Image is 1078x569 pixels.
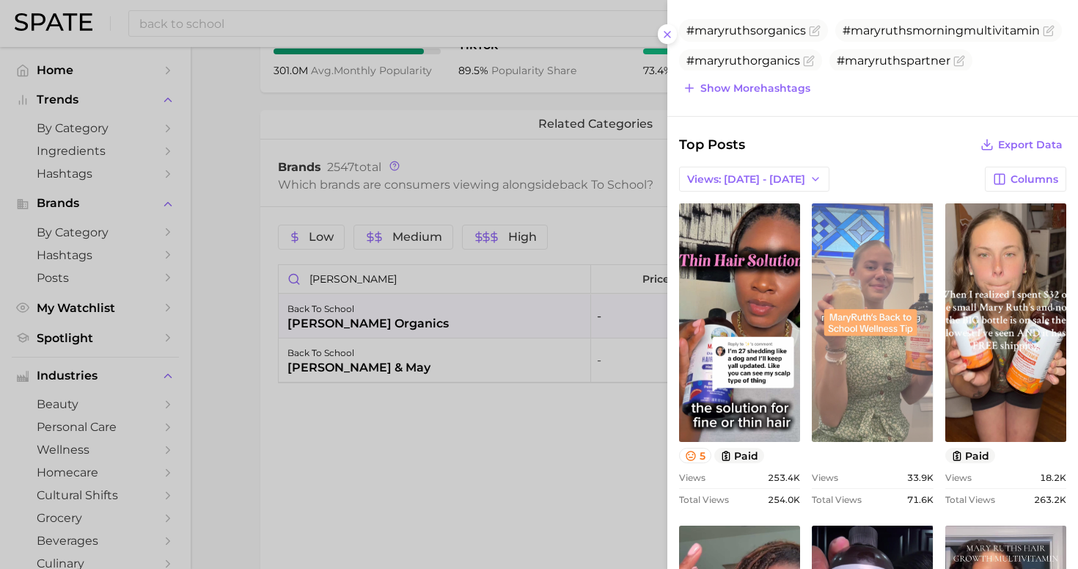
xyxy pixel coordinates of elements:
button: 5 [679,448,711,463]
span: 18.2k [1040,472,1066,483]
span: Top Posts [679,134,745,155]
button: Show morehashtags [679,78,814,98]
span: Export Data [998,139,1063,151]
button: paid [945,448,996,463]
span: #maryruthorganics [686,54,800,68]
button: Views: [DATE] - [DATE] [679,167,829,192]
span: Views: [DATE] - [DATE] [687,173,805,186]
button: paid [714,448,765,463]
span: 253.4k [768,472,800,483]
span: Columns [1011,173,1058,186]
span: #maryruthsmorningmultivitamin [843,23,1040,37]
span: 71.6k [907,494,934,505]
span: #maryruthspartner [837,54,950,68]
button: Flag as miscategorized or irrelevant [803,55,815,67]
span: Total Views [812,494,862,505]
button: Flag as miscategorized or irrelevant [809,25,821,37]
button: Flag as miscategorized or irrelevant [1043,25,1055,37]
span: Total Views [945,494,995,505]
span: Views [679,472,705,483]
span: Show more hashtags [700,82,810,95]
button: Export Data [977,134,1066,155]
span: 263.2k [1034,494,1066,505]
button: Columns [985,167,1066,192]
span: #maryruthsorganics [686,23,806,37]
span: 254.0k [768,494,800,505]
span: 33.9k [907,472,934,483]
span: Views [812,472,838,483]
span: Views [945,472,972,483]
button: Flag as miscategorized or irrelevant [953,55,965,67]
span: Total Views [679,494,729,505]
